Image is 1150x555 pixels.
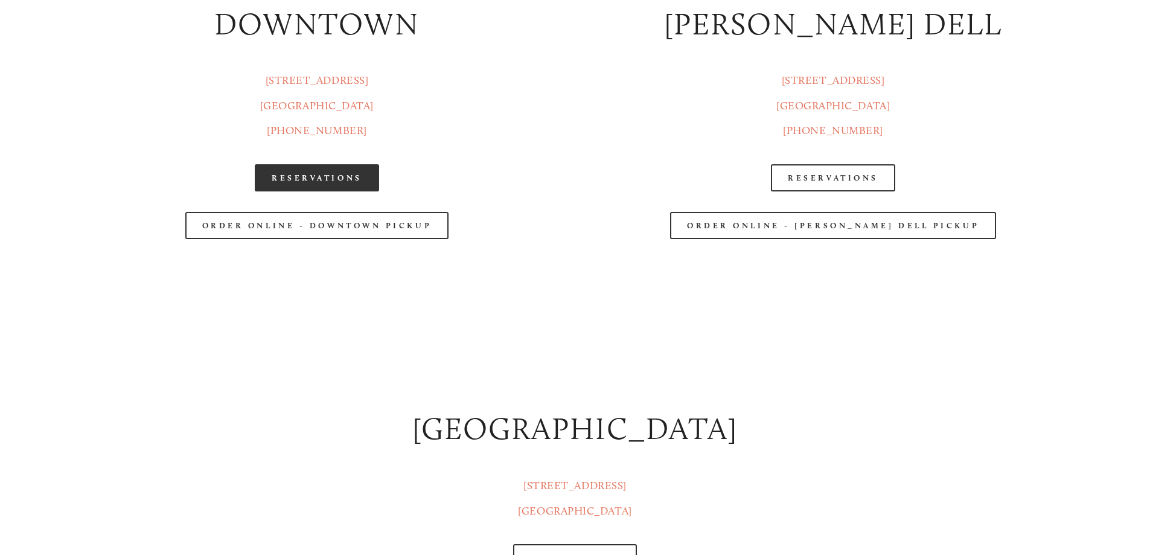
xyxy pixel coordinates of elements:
a: [STREET_ADDRESS][GEOGRAPHIC_DATA] [776,74,890,112]
a: Order Online - [PERSON_NAME] Dell Pickup [670,212,996,239]
a: Reservations [255,164,379,191]
h2: [GEOGRAPHIC_DATA] [69,408,1081,451]
a: Reservations [771,164,895,191]
a: [PHONE_NUMBER] [783,124,883,137]
a: [PHONE_NUMBER] [267,124,367,137]
a: [STREET_ADDRESS][GEOGRAPHIC_DATA] [518,479,631,517]
a: [STREET_ADDRESS][GEOGRAPHIC_DATA] [260,74,374,112]
a: Order Online - Downtown pickup [185,212,449,239]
